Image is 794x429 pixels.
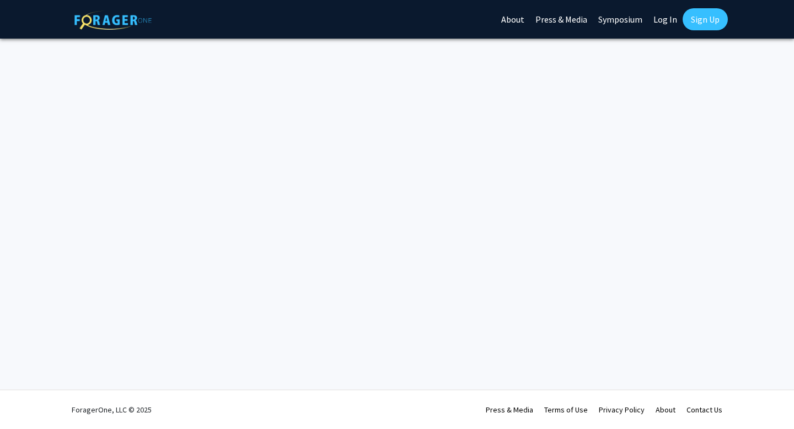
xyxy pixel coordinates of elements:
a: Privacy Policy [599,405,645,415]
a: Contact Us [686,405,722,415]
a: About [656,405,675,415]
a: Press & Media [486,405,533,415]
img: ForagerOne Logo [74,10,152,30]
a: Terms of Use [544,405,588,415]
div: ForagerOne, LLC © 2025 [72,390,152,429]
a: Sign Up [683,8,728,30]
